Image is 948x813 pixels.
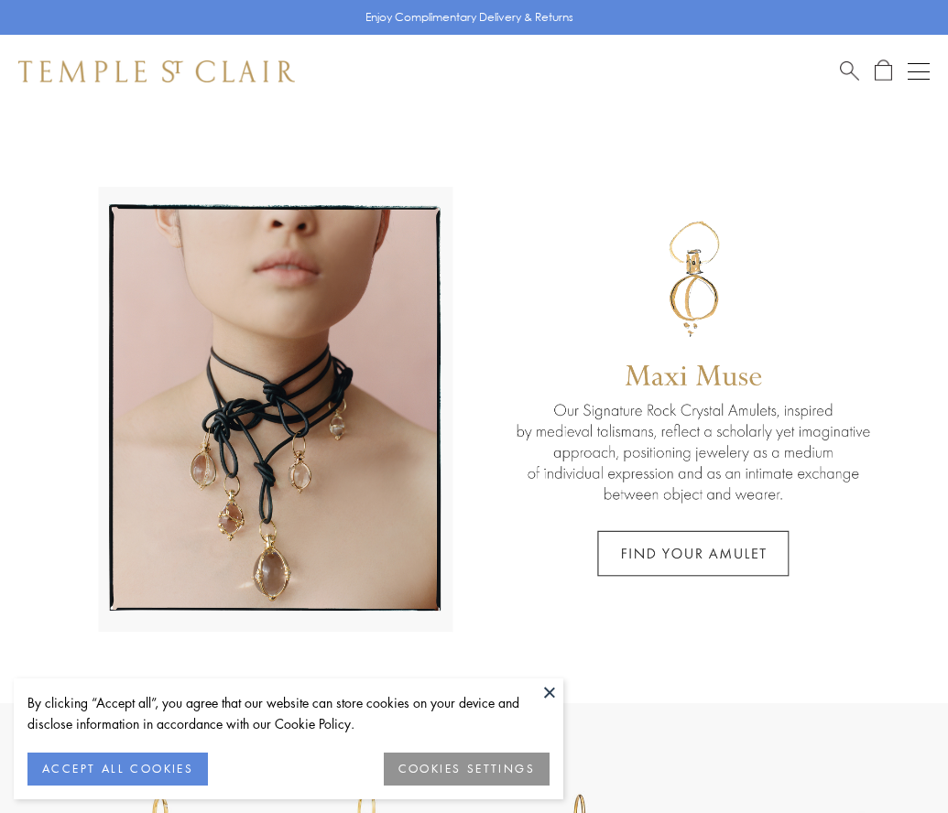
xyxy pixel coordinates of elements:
button: COOKIES SETTINGS [384,753,550,786]
a: Open Shopping Bag [875,60,892,82]
div: By clicking “Accept all”, you agree that our website can store cookies on your device and disclos... [27,692,550,734]
button: Open navigation [908,60,930,82]
img: Temple St. Clair [18,60,295,82]
p: Enjoy Complimentary Delivery & Returns [365,8,573,27]
a: Search [840,60,859,82]
button: ACCEPT ALL COOKIES [27,753,208,786]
